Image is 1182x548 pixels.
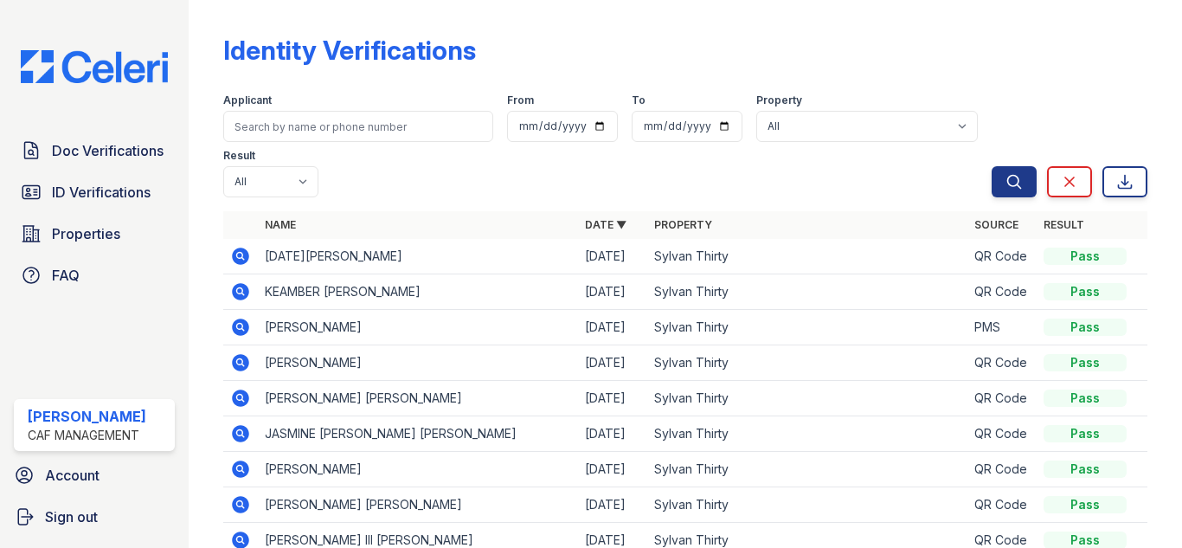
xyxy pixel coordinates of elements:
[967,452,1037,487] td: QR Code
[7,458,182,493] a: Account
[647,310,967,345] td: Sylvan Thirty
[1044,283,1127,300] div: Pass
[967,310,1037,345] td: PMS
[258,381,578,416] td: [PERSON_NAME] [PERSON_NAME]
[14,216,175,251] a: Properties
[756,93,802,107] label: Property
[578,381,647,416] td: [DATE]
[585,218,626,231] a: Date ▼
[223,93,272,107] label: Applicant
[967,274,1037,310] td: QR Code
[654,218,712,231] a: Property
[258,310,578,345] td: [PERSON_NAME]
[578,239,647,274] td: [DATE]
[967,487,1037,523] td: QR Code
[578,345,647,381] td: [DATE]
[1044,461,1127,478] div: Pass
[52,140,164,161] span: Doc Verifications
[223,111,493,142] input: Search by name or phone number
[1044,425,1127,442] div: Pass
[45,506,98,527] span: Sign out
[632,93,646,107] label: To
[28,406,146,427] div: [PERSON_NAME]
[578,274,647,310] td: [DATE]
[967,381,1037,416] td: QR Code
[258,416,578,452] td: JASMINE [PERSON_NAME] [PERSON_NAME]
[974,218,1018,231] a: Source
[258,487,578,523] td: [PERSON_NAME] [PERSON_NAME]
[647,416,967,452] td: Sylvan Thirty
[578,416,647,452] td: [DATE]
[967,416,1037,452] td: QR Code
[967,239,1037,274] td: QR Code
[507,93,534,107] label: From
[1044,390,1127,407] div: Pass
[223,35,476,66] div: Identity Verifications
[1044,218,1084,231] a: Result
[1044,319,1127,336] div: Pass
[578,310,647,345] td: [DATE]
[647,487,967,523] td: Sylvan Thirty
[647,274,967,310] td: Sylvan Thirty
[7,500,182,534] a: Sign out
[1044,248,1127,265] div: Pass
[967,345,1037,381] td: QR Code
[258,274,578,310] td: KEAMBER [PERSON_NAME]
[45,465,100,486] span: Account
[14,258,175,293] a: FAQ
[52,182,151,203] span: ID Verifications
[14,133,175,168] a: Doc Verifications
[647,345,967,381] td: Sylvan Thirty
[258,239,578,274] td: [DATE][PERSON_NAME]
[14,175,175,210] a: ID Verifications
[1044,496,1127,513] div: Pass
[647,239,967,274] td: Sylvan Thirty
[265,218,296,231] a: Name
[28,427,146,444] div: CAF Management
[647,452,967,487] td: Sylvan Thirty
[7,50,182,83] img: CE_Logo_Blue-a8612792a0a2168367f1c8372b55b34899dd931a85d93a1a3d3e32e68fde9ad4.png
[52,223,120,244] span: Properties
[258,452,578,487] td: [PERSON_NAME]
[578,487,647,523] td: [DATE]
[52,265,80,286] span: FAQ
[647,381,967,416] td: Sylvan Thirty
[223,149,255,163] label: Result
[1044,354,1127,371] div: Pass
[578,452,647,487] td: [DATE]
[258,345,578,381] td: [PERSON_NAME]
